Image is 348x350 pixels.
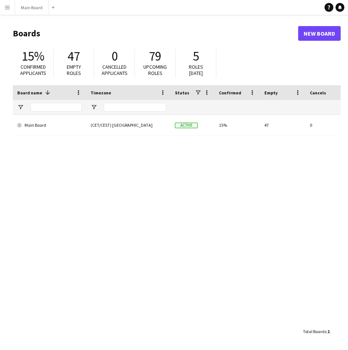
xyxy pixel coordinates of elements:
[86,115,171,135] div: (CET/CEST) [GEOGRAPHIC_DATA]
[215,115,260,135] div: 15%
[260,115,305,135] div: 47
[189,64,203,76] span: Roles [DATE]
[104,103,166,112] input: Timezone Filter Input
[303,329,326,334] span: Total Boards
[17,90,42,95] span: Board name
[15,0,49,15] button: Main Board
[264,90,278,95] span: Empty
[111,48,118,64] span: 0
[17,115,82,136] a: Main Board
[22,48,44,64] span: 15%
[310,90,326,95] span: Cancels
[193,48,199,64] span: 5
[303,324,330,339] div: :
[20,64,46,76] span: Confirmed applicants
[175,123,198,128] span: Active
[102,64,128,76] span: Cancelled applicants
[327,329,330,334] span: 1
[67,64,81,76] span: Empty roles
[17,104,24,111] button: Open Filter Menu
[91,90,111,95] span: Timezone
[91,104,97,111] button: Open Filter Menu
[67,48,80,64] span: 47
[143,64,167,76] span: Upcoming roles
[30,103,82,112] input: Board name Filter Input
[13,28,298,39] h1: Boards
[175,90,189,95] span: Status
[298,26,341,41] a: New Board
[149,48,161,64] span: 79
[219,90,241,95] span: Confirmed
